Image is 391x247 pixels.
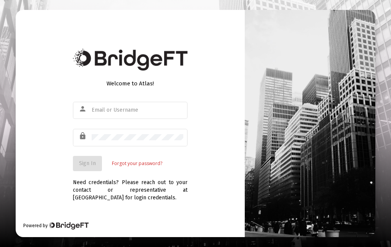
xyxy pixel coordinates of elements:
div: Powered by [23,222,89,229]
span: Sign In [79,160,96,167]
mat-icon: lock [79,132,88,141]
img: Bridge Financial Technology Logo [73,49,187,71]
div: Need credentials? Please reach out to your contact or representative at [GEOGRAPHIC_DATA] for log... [73,171,187,202]
div: Welcome to Atlas! [73,80,187,87]
mat-icon: person [79,104,88,114]
a: Forgot your password? [112,160,162,167]
button: Sign In [73,156,102,171]
img: Bridge Financial Technology Logo [48,222,89,229]
input: Email or Username [92,107,183,113]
